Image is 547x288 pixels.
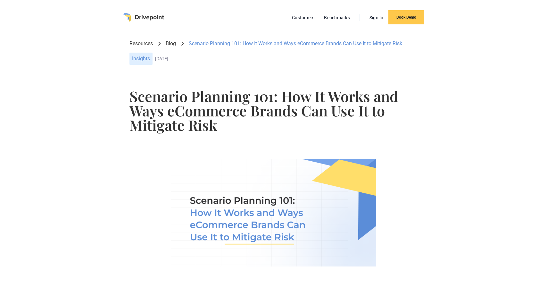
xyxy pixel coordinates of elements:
[129,89,418,132] h1: Scenario Planning 101: How It Works and Ways eCommerce Brands Can Use It to Mitigate Risk
[166,40,176,47] a: Blog
[129,40,153,47] a: Resources
[388,10,424,24] a: Book Demo
[155,56,418,62] div: [DATE]
[189,40,402,47] div: Scenario Planning 101: How It Works and Ways eCommerce Brands Can Use It to Mitigate Risk
[129,53,153,65] div: Insights
[366,13,387,22] a: Sign In
[289,13,318,22] a: Customers
[321,13,353,22] a: Benchmarks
